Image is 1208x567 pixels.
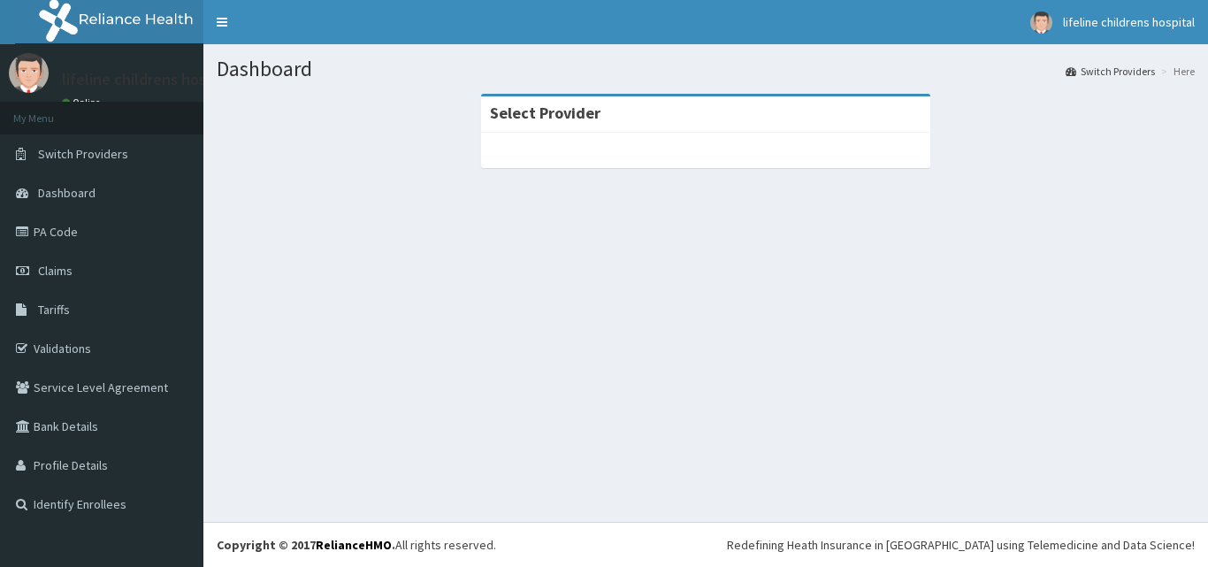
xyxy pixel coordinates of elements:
span: lifeline childrens hospital [1063,14,1195,30]
span: Tariffs [38,302,70,318]
a: Online [62,96,104,109]
img: User Image [9,53,49,93]
p: lifeline childrens hospital [62,72,238,88]
li: Here [1157,64,1195,79]
footer: All rights reserved. [203,522,1208,567]
span: Dashboard [38,185,96,201]
strong: Select Provider [490,103,600,123]
h1: Dashboard [217,57,1195,80]
a: RelianceHMO [316,537,392,553]
img: User Image [1030,11,1052,34]
a: Switch Providers [1066,64,1155,79]
div: Redefining Heath Insurance in [GEOGRAPHIC_DATA] using Telemedicine and Data Science! [727,536,1195,554]
span: Switch Providers [38,146,128,162]
strong: Copyright © 2017 . [217,537,395,553]
span: Claims [38,263,73,279]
